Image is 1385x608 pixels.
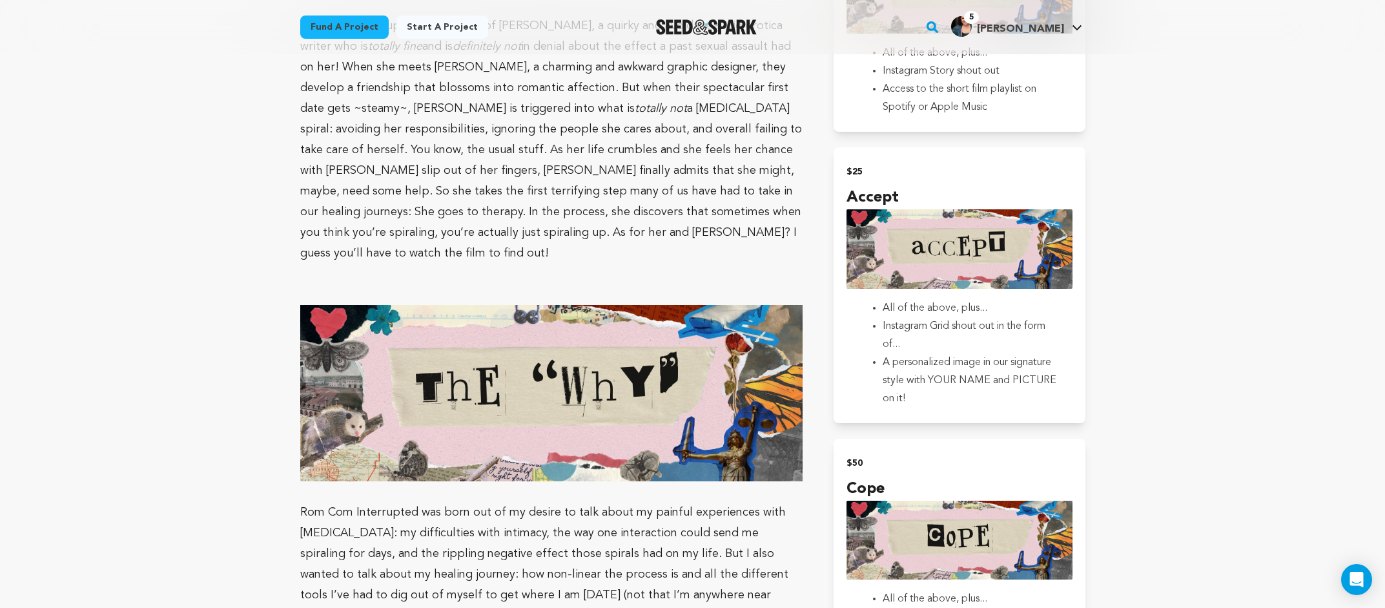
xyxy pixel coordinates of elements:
[300,16,803,264] p: Rom Com Interrupted is the story of [PERSON_NAME], a quirky and avoidant audio erotica writer who...
[656,19,757,35] img: Seed&Spark Logo Dark Mode
[883,62,1056,80] li: Instagram Story shout out
[883,80,1056,116] li: Access to the short film playlist on Spotify or Apple Music
[883,299,1056,317] li: All of the above, plus...
[300,16,389,39] a: Fund a project
[951,16,1064,37] div: Sofia P.'s Profile
[656,19,757,35] a: Seed&Spark Homepage
[883,353,1056,408] li: A personalized image in our signature style with YOUR NAME and PICTURE on it!
[670,103,687,114] em: not
[846,163,1072,181] h2: $25
[846,501,1072,580] img: incentive
[846,186,1072,209] h4: Accept
[846,454,1072,472] h2: $50
[1341,564,1372,595] div: Open Intercom Messenger
[949,14,1085,41] span: Sofia P.'s Profile
[949,14,1085,37] a: Sofia P.'s Profile
[951,16,972,37] img: 077c0bc9cd907f4a.jpg
[883,317,1056,353] li: Instagram Grid shout out in the form of...
[396,16,488,39] a: Start a project
[846,477,1072,501] h4: Cope
[977,24,1064,34] span: [PERSON_NAME]
[964,11,979,24] span: 5
[846,209,1072,288] img: incentive
[635,103,666,114] em: totally
[883,590,1056,608] li: All of the above, plus...
[300,305,803,481] img: 1753230712-The%20Why.jpg
[834,147,1085,423] button: $25 Accept incentive All of the above, plus...Instagram Grid shout out in the form of...A persona...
